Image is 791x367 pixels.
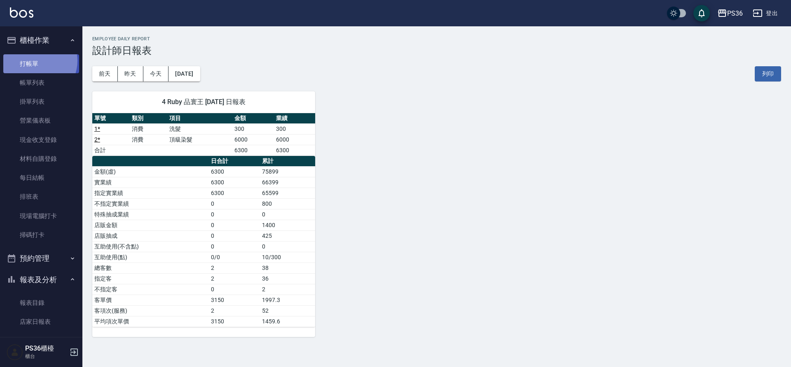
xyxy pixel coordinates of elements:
[209,262,260,273] td: 2
[92,198,209,209] td: 不指定實業績
[102,98,305,106] span: 4 Ruby 品寰王 [DATE] 日報表
[3,149,79,168] a: 材料自購登錄
[92,241,209,252] td: 互助使用(不含點)
[92,209,209,220] td: 特殊抽成業績
[143,66,169,81] button: 今天
[232,113,274,124] th: 金額
[3,312,79,331] a: 店家日報表
[260,241,315,252] td: 0
[10,7,33,18] img: Logo
[209,177,260,188] td: 6300
[25,344,67,353] h5: PS36櫃檯
[92,113,315,156] table: a dense table
[209,198,260,209] td: 0
[92,66,118,81] button: 前天
[209,273,260,284] td: 2
[209,284,260,295] td: 0
[92,188,209,198] td: 指定實業績
[209,209,260,220] td: 0
[260,177,315,188] td: 66399
[130,134,167,145] td: 消費
[3,248,79,269] button: 預約管理
[7,344,23,360] img: Person
[209,305,260,316] td: 2
[260,198,315,209] td: 800
[118,66,143,81] button: 昨天
[260,262,315,273] td: 38
[209,220,260,230] td: 0
[260,220,315,230] td: 1400
[3,225,79,244] a: 掃碼打卡
[232,145,274,156] td: 6300
[92,156,315,327] table: a dense table
[260,316,315,327] td: 1459.6
[260,273,315,284] td: 36
[727,8,743,19] div: PS36
[92,113,130,124] th: 單號
[260,156,315,167] th: 累計
[3,207,79,225] a: 現場電腦打卡
[274,145,316,156] td: 6300
[209,316,260,327] td: 3150
[92,295,209,305] td: 客單價
[755,66,781,81] button: 列印
[693,5,710,21] button: save
[92,230,209,241] td: 店販抽成
[274,123,316,134] td: 300
[3,92,79,111] a: 掛單列表
[3,130,79,149] a: 現金收支登錄
[25,353,67,360] p: 櫃台
[209,156,260,167] th: 日合計
[167,113,232,124] th: 項目
[232,123,274,134] td: 300
[3,54,79,73] a: 打帳單
[260,305,315,316] td: 52
[3,111,79,130] a: 營業儀表板
[209,230,260,241] td: 0
[167,134,232,145] td: 頂級染髮
[274,113,316,124] th: 業績
[3,293,79,312] a: 報表目錄
[3,30,79,51] button: 櫃檯作業
[232,134,274,145] td: 6000
[3,73,79,92] a: 帳單列表
[209,241,260,252] td: 0
[3,269,79,290] button: 報表及分析
[209,295,260,305] td: 3150
[167,123,232,134] td: 洗髮
[260,295,315,305] td: 1997.3
[209,188,260,198] td: 6300
[749,6,781,21] button: 登出
[209,166,260,177] td: 6300
[130,123,167,134] td: 消費
[260,252,315,262] td: 10/300
[92,284,209,295] td: 不指定客
[209,252,260,262] td: 0/0
[92,316,209,327] td: 平均項次單價
[274,134,316,145] td: 6000
[92,145,130,156] td: 合計
[3,332,79,351] a: 互助日報表
[260,166,315,177] td: 75899
[260,230,315,241] td: 425
[260,209,315,220] td: 0
[714,5,746,22] button: PS36
[92,36,781,42] h2: Employee Daily Report
[260,188,315,198] td: 65599
[92,220,209,230] td: 店販金額
[130,113,167,124] th: 類別
[92,305,209,316] td: 客項次(服務)
[92,262,209,273] td: 總客數
[3,187,79,206] a: 排班表
[3,168,79,187] a: 每日結帳
[92,273,209,284] td: 指定客
[260,284,315,295] td: 2
[92,166,209,177] td: 金額(虛)
[92,252,209,262] td: 互助使用(點)
[92,45,781,56] h3: 設計師日報表
[168,66,200,81] button: [DATE]
[92,177,209,188] td: 實業績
